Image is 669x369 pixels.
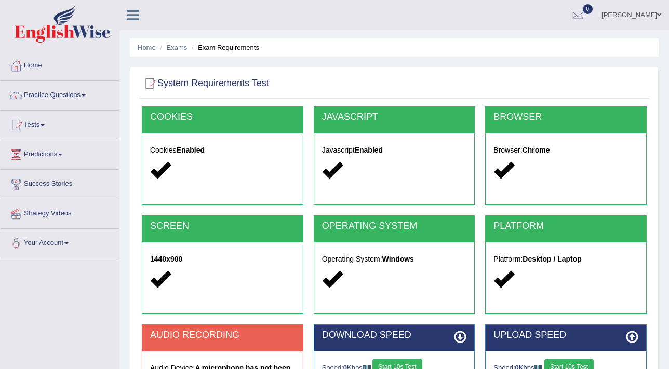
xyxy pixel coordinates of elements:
a: Home [1,51,119,77]
h2: SCREEN [150,221,295,231]
h5: Browser: [493,146,638,154]
a: Strategy Videos [1,199,119,225]
strong: Desktop / Laptop [523,255,582,263]
h5: Cookies [150,146,295,154]
h2: JAVASCRIPT [322,112,467,122]
strong: 1440x900 [150,255,182,263]
h2: AUDIO RECORDING [150,330,295,340]
li: Exam Requirements [189,43,259,52]
strong: Windows [382,255,414,263]
a: Predictions [1,140,119,166]
a: Exams [167,44,188,51]
a: Home [138,44,156,51]
h2: OPERATING SYSTEM [322,221,467,231]
h2: PLATFORM [493,221,638,231]
span: 0 [583,4,593,14]
h2: DOWNLOAD SPEED [322,330,467,340]
h5: Platform: [493,255,638,263]
strong: Enabled [355,146,383,154]
strong: Enabled [177,146,205,154]
a: Practice Questions [1,81,119,107]
strong: Chrome [523,146,550,154]
a: Success Stories [1,170,119,196]
h2: System Requirements Test [142,76,269,91]
h5: Operating System: [322,255,467,263]
h2: UPLOAD SPEED [493,330,638,340]
h5: Javascript [322,146,467,154]
a: Tests [1,111,119,136]
h2: BROWSER [493,112,638,122]
h2: COOKIES [150,112,295,122]
a: Your Account [1,229,119,255]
